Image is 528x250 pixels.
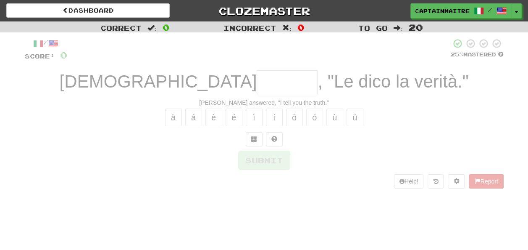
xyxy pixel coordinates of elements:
[165,109,182,126] button: à
[205,109,222,126] button: è
[100,24,142,32] span: Correct
[347,109,363,126] button: ú
[318,72,468,91] span: , "Le dico la verità."
[286,109,303,126] button: ò
[147,24,157,32] span: :
[25,53,55,60] span: Score:
[60,72,257,91] span: [DEMOGRAPHIC_DATA]
[488,7,492,13] span: /
[297,22,305,32] span: 0
[266,132,283,146] button: Single letter hint - you only get 1 per sentence and score half the points! alt+h
[469,174,503,189] button: Report
[246,109,263,126] button: ì
[246,132,263,146] button: Switch sentence to multiple choice alt+p
[326,109,343,126] button: ù
[163,22,170,32] span: 0
[223,24,276,32] span: Incorrect
[25,98,504,107] div: [PERSON_NAME] answered, "I tell you the truth."
[25,38,67,49] div: /
[409,22,423,32] span: 20
[282,24,292,32] span: :
[394,24,403,32] span: :
[6,3,170,18] a: Dashboard
[226,109,242,126] button: é
[185,109,202,126] button: á
[182,3,346,18] a: Clozemaster
[306,109,323,126] button: ó
[415,7,470,15] span: CaptainMaitre
[358,24,388,32] span: To go
[451,51,504,59] div: Mastered
[238,151,290,170] button: Submit
[451,51,463,58] span: 25 %
[410,3,511,19] a: CaptainMaitre /
[266,109,283,126] button: í
[428,174,444,189] button: Round history (alt+y)
[394,174,424,189] button: Help!
[60,50,67,60] span: 0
